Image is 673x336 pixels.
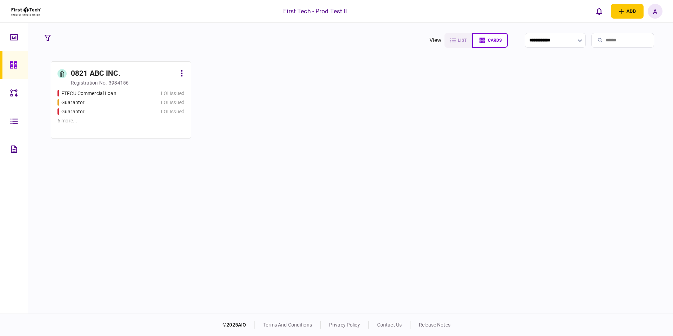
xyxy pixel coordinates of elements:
a: contact us [377,322,402,328]
div: FTFCU Commercial Loan [61,90,116,97]
div: registration no. [71,79,107,86]
div: LOI Issued [161,108,184,115]
button: cards [472,33,508,48]
button: list [444,33,472,48]
div: Guarantor [61,108,84,115]
div: LOI Issued [161,99,184,106]
a: terms and conditions [263,322,312,328]
div: 6 more ... [57,117,184,125]
button: open adding identity options [611,4,644,19]
a: 0821 ABC INC.registration no.3984156FTFCU Commercial LoanLOI IssuedGuarantorLOI IssuedGuarantorLO... [51,61,191,139]
span: cards [488,38,502,43]
div: view [429,36,442,45]
div: 3984156 [109,79,129,86]
span: list [458,38,467,43]
img: client company logo [11,2,42,20]
div: © 2025 AIO [223,321,255,329]
div: First Tech - Prod Test II [283,7,347,16]
div: Guarantor [61,99,84,106]
button: open notifications list [592,4,607,19]
div: 0821 ABC INC. [71,68,121,79]
a: release notes [419,322,450,328]
div: LOI Issued [161,90,184,97]
a: privacy policy [329,322,360,328]
button: A [648,4,662,19]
